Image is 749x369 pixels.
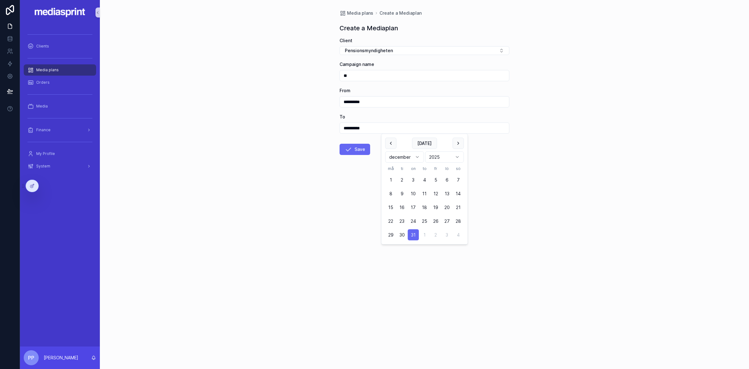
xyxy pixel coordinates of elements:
button: tisdag 2 december 2025 [396,174,408,186]
button: torsdag 1 januari 2026 [419,229,430,241]
button: måndag 1 december 2025 [385,174,396,186]
th: torsdag [419,165,430,172]
span: Media [36,104,48,109]
button: fredag 12 december 2025 [430,188,441,199]
button: söndag 14 december 2025 [453,188,464,199]
button: fredag 2 januari 2026 [430,229,441,241]
a: Finance [24,124,96,136]
a: Media plans [24,64,96,76]
button: söndag 21 december 2025 [453,202,464,213]
a: My Profile [24,148,96,159]
a: Clients [24,41,96,52]
button: tisdag 23 december 2025 [396,216,408,227]
button: onsdag 17 december 2025 [408,202,419,213]
h1: Create a Mediaplan [340,24,398,32]
img: App logo [34,7,86,17]
span: From [340,88,350,93]
button: måndag 29 december 2025 [385,229,396,241]
button: torsdag 18 december 2025 [419,202,430,213]
span: Media plans [36,67,59,72]
a: Orders [24,77,96,88]
button: fredag 5 december 2025 [430,174,441,186]
span: Campaign name [340,62,374,67]
th: lördag [441,165,453,172]
th: fredag [430,165,441,172]
button: fredag 26 december 2025 [430,216,441,227]
span: To [340,114,345,119]
span: System [36,164,50,169]
button: torsdag 25 december 2025 [419,216,430,227]
button: lördag 20 december 2025 [441,202,453,213]
button: torsdag 4 december 2025 [419,174,430,186]
button: onsdag 24 december 2025 [408,216,419,227]
button: onsdag 10 december 2025 [408,188,419,199]
button: söndag 28 december 2025 [453,216,464,227]
span: Pensionsmyndigheten [345,47,393,54]
span: PP [28,354,34,362]
th: söndag [453,165,464,172]
button: måndag 22 december 2025 [385,216,396,227]
button: lördag 3 januari 2026 [441,229,453,241]
button: måndag 15 december 2025 [385,202,396,213]
th: måndag [385,165,396,172]
button: torsdag 11 december 2025 [419,188,430,199]
button: tisdag 16 december 2025 [396,202,408,213]
span: My Profile [36,151,55,156]
button: fredag 19 december 2025 [430,202,441,213]
span: Clients [36,44,49,49]
span: Orders [36,80,50,85]
button: måndag 8 december 2025 [385,188,396,199]
a: Media [24,101,96,112]
span: Media plans [347,10,373,16]
button: söndag 7 december 2025 [453,174,464,186]
button: onsdag 31 december 2025, selected [408,229,419,241]
a: Media plans [340,10,373,16]
table: december 2025 [385,165,464,241]
a: Create a Mediaplan [379,10,422,16]
iframe: Spotlight [1,30,12,41]
span: Finance [36,127,51,132]
div: scrollable content [20,25,100,180]
p: [PERSON_NAME] [44,355,78,361]
th: tisdag [396,165,408,172]
button: tisdag 9 december 2025 [396,188,408,199]
button: tisdag 30 december 2025 [396,229,408,241]
button: onsdag 3 december 2025 [408,174,419,186]
button: lördag 13 december 2025 [441,188,453,199]
button: lördag 6 december 2025 [441,174,453,186]
button: [DATE] [412,138,437,149]
a: System [24,161,96,172]
span: Client [340,38,352,43]
button: Save [340,144,370,155]
button: söndag 4 januari 2026 [453,229,464,241]
button: Select Button [340,46,509,55]
button: lördag 27 december 2025 [441,216,453,227]
th: onsdag [408,165,419,172]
